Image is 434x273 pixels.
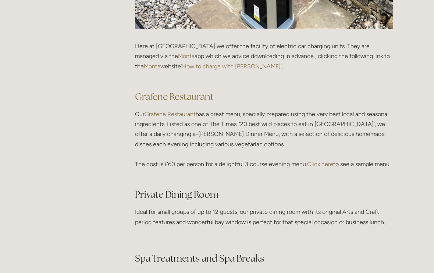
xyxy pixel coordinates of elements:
a: Click here [307,161,333,168]
h2: Private Dining Room [135,188,393,201]
a: Grafene Restaurant [145,111,196,118]
p: Our has a great menu, specially prepared using the very best local and seasonal ingredients. List... [135,109,393,179]
p: Ideal for small groups of up to 12 guests, our private dining room with its original Arts and Cra... [135,207,393,227]
a: ‘How to charge with [PERSON_NAME]’ [181,63,282,70]
a: Monta [178,53,195,60]
p: Here at [GEOGRAPHIC_DATA] we offer the facility of electric car charging units. They are managed ... [135,41,393,81]
h2: Spa Treatments and Spa Breaks [135,252,393,265]
a: Monta [144,63,160,70]
a: Grafene Restaurant [135,91,214,103]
